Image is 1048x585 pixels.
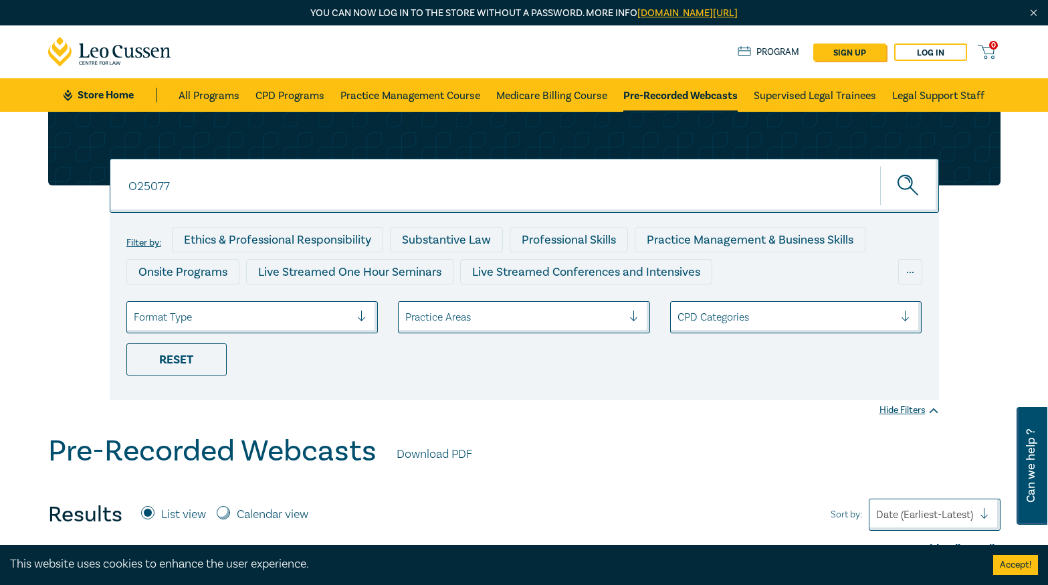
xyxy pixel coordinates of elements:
[172,227,383,252] div: Ethics & Professional Responsibility
[738,45,800,60] a: Program
[635,227,865,252] div: Practice Management & Business Skills
[659,291,782,317] div: National Programs
[993,555,1038,575] button: Accept cookies
[879,404,939,417] div: Hide Filters
[1028,7,1039,19] img: Close
[405,310,408,325] input: select
[126,259,239,284] div: Onsite Programs
[237,506,308,523] label: Calendar view
[126,238,161,248] label: Filter by:
[754,78,876,112] a: Supervised Legal Trainees
[637,7,738,19] a: [DOMAIN_NAME][URL]
[126,343,227,375] div: Reset
[179,78,239,112] a: All Programs
[894,44,967,61] a: Log in
[64,88,156,102] a: Store Home
[496,78,607,112] a: Medicare Billing Course
[623,78,738,112] a: Pre-Recorded Webcasts
[48,434,377,469] h1: Pre-Recorded Webcasts
[110,159,939,213] input: Search for a program title, program description or presenter name
[510,227,628,252] div: Professional Skills
[813,44,886,61] a: sign up
[1025,415,1037,517] span: Can we help ?
[345,291,499,317] div: Pre-Recorded Webcasts
[677,310,680,325] input: select
[48,541,1001,558] div: Hide All Details
[876,507,879,522] input: Sort by
[126,291,338,317] div: Live Streamed Practical Workshops
[460,259,712,284] div: Live Streamed Conferences and Intensives
[48,6,1001,21] p: You can now log in to the store without a password. More info
[134,310,136,325] input: select
[390,227,503,252] div: Substantive Law
[831,507,862,522] span: Sort by:
[161,506,206,523] label: List view
[340,78,480,112] a: Practice Management Course
[10,556,973,573] div: This website uses cookies to enhance the user experience.
[255,78,324,112] a: CPD Programs
[48,501,122,528] h4: Results
[989,41,998,50] span: 0
[898,259,922,284] div: ...
[246,259,453,284] div: Live Streamed One Hour Seminars
[506,291,652,317] div: 10 CPD Point Packages
[892,78,984,112] a: Legal Support Staff
[397,446,472,463] a: Download PDF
